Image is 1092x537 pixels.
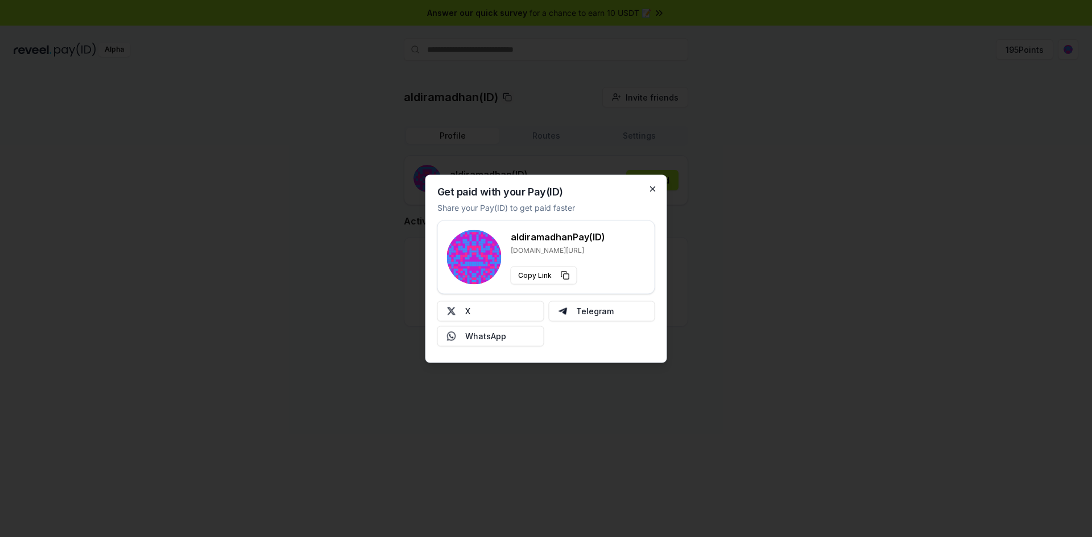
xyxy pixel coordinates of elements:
[437,186,563,197] h2: Get paid with your Pay(ID)
[437,326,544,346] button: WhatsApp
[558,306,567,315] img: Telegram
[511,230,605,243] h3: aldiramadhan Pay(ID)
[447,306,456,315] img: X
[447,331,456,340] img: Whatsapp
[511,266,577,284] button: Copy Link
[511,245,605,255] p: [DOMAIN_NAME][URL]
[437,301,544,321] button: X
[548,301,655,321] button: Telegram
[437,201,575,213] p: Share your Pay(ID) to get paid faster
